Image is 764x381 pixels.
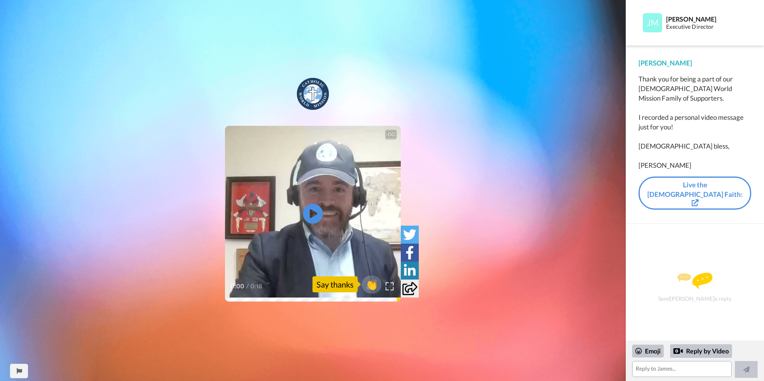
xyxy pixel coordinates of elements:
img: message.svg [677,273,712,289]
img: Full screen [386,282,394,290]
span: 👏 [362,278,382,291]
div: [PERSON_NAME] [639,58,751,68]
div: Reply by Video [670,344,732,358]
div: Send [PERSON_NAME] a reply. [637,238,753,337]
div: Reply by Video [673,346,683,356]
div: Thank you for being a part of our [DEMOGRAPHIC_DATA] World Mission Family of Supporters. I record... [639,74,751,170]
img: Profile Image [643,13,662,32]
a: Live the [DEMOGRAPHIC_DATA] Faith: [639,177,751,210]
div: [PERSON_NAME] [666,15,751,23]
div: CC [386,131,396,139]
img: 23c181ca-9a08-45cd-9316-7e7b7bb71f46 [297,78,329,110]
div: Say thanks [312,276,358,292]
span: / [246,282,249,291]
span: 0:00 [231,282,245,291]
span: 0:18 [251,282,265,291]
div: Emoji [632,345,664,357]
div: Executive Director [666,24,751,30]
button: 👏 [362,276,382,294]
